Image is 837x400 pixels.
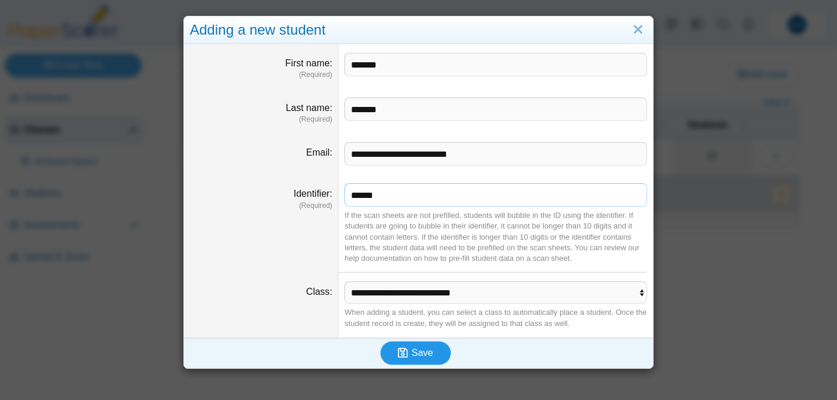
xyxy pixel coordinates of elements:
label: First name [285,58,332,68]
label: Email [306,147,332,157]
label: Class [306,287,332,297]
span: Save [411,348,433,358]
dfn: (Required) [190,201,332,211]
div: If the scan sheets are not prefilled, students will bubble in the ID using the identifier. If stu... [344,210,647,264]
dfn: (Required) [190,70,332,80]
dfn: (Required) [190,115,332,125]
div: Adding a new student [184,16,653,44]
label: Identifier [294,189,333,199]
a: Close [629,20,647,40]
button: Save [380,341,451,365]
label: Last name [286,103,332,113]
div: When adding a student, you can select a class to automatically place a student. Once the student ... [344,307,647,328]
